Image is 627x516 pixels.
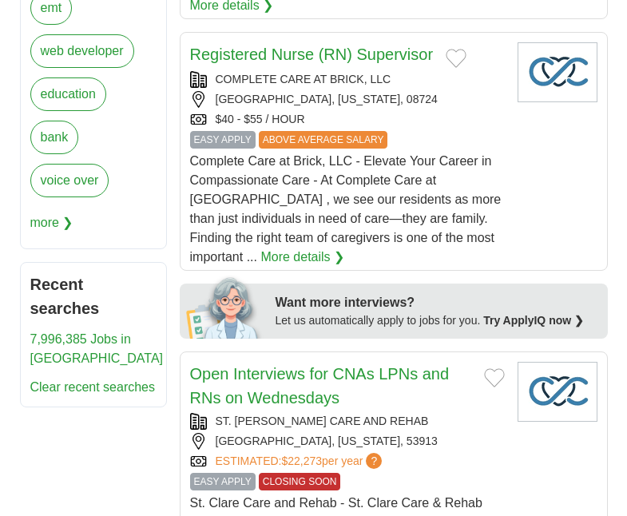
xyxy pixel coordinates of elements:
div: COMPLETE CARE AT BRICK, LLC [190,71,505,88]
a: Clear recent searches [30,380,156,394]
a: voice over [30,164,109,197]
span: more ❯ [30,207,73,239]
a: web developer [30,34,134,68]
span: CLOSING SOON [259,473,341,490]
div: [GEOGRAPHIC_DATA], [US_STATE], 08724 [190,91,505,108]
a: ESTIMATED:$22,273per year? [216,453,386,470]
a: education [30,77,106,111]
span: EASY APPLY [190,473,256,490]
button: Add to favorite jobs [446,49,466,68]
span: Complete Care at Brick, LLC - Elevate Your Career in Compassionate Care - At Complete Care at [GE... [190,154,502,264]
div: [GEOGRAPHIC_DATA], [US_STATE], 53913 [190,433,505,450]
div: Let us automatically apply to jobs for you. [276,312,598,329]
a: More details ❯ [260,248,344,267]
a: bank [30,121,79,154]
div: ST. [PERSON_NAME] CARE AND REHAB [190,413,505,430]
span: EASY APPLY [190,131,256,149]
span: ? [366,453,382,469]
span: ABOVE AVERAGE SALARY [259,131,388,149]
a: Open Interviews for CNAs LPNs and RNs on Wednesdays [190,365,450,407]
img: Company logo [518,362,597,422]
div: Want more interviews? [276,293,598,312]
div: $40 - $55 / HOUR [190,111,505,128]
img: Company logo [518,42,597,102]
img: apply-iq-scientist.png [186,275,264,339]
button: Add to favorite jobs [484,368,505,387]
h2: Recent searches [30,272,157,320]
a: Registered Nurse (RN) Supervisor [190,46,434,63]
a: 7,996,385 Jobs in [GEOGRAPHIC_DATA] [30,332,164,365]
span: $22,273 [281,454,322,467]
a: Try ApplyIQ now ❯ [483,314,584,327]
